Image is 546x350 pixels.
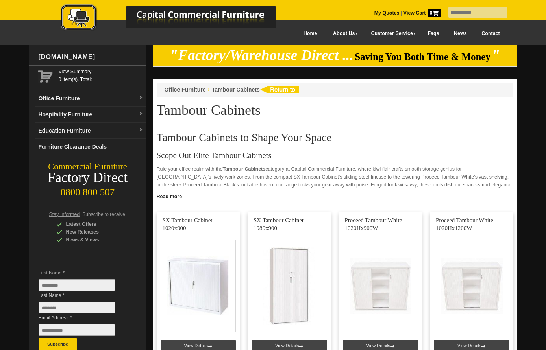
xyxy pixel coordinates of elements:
div: [DOMAIN_NAME] [35,45,146,69]
h2: Tambour Cabinets to Shape Your Space [157,132,513,144]
a: About Us [324,25,362,42]
span: Stay Informed [49,212,80,217]
a: Tambour Cabinets [212,87,260,93]
a: Hospitality Furnituredropdown [35,107,146,123]
input: Last Name * [39,302,115,313]
div: Latest Offers [56,220,131,228]
strong: View Cart [403,10,441,16]
img: dropdown [139,128,143,133]
a: View Summary [59,68,143,76]
a: News [446,25,474,42]
span: Subscribe to receive: [82,212,126,217]
span: 0 item(s), Total: [59,68,143,82]
a: Click to read more [153,191,517,201]
div: New Releases [56,228,131,236]
em: "Factory/Warehouse Direct ... [170,47,354,63]
a: My Quotes [374,10,400,16]
span: Email Address * [39,314,127,322]
div: Commercial Furniture [29,161,146,172]
span: Last Name * [39,291,127,299]
a: Contact [474,25,507,42]
strong: Tambour Cabinets [222,166,265,172]
div: News & Views [56,236,131,244]
input: First Name * [39,279,115,291]
input: Email Address * [39,324,115,336]
span: 0 [428,9,441,17]
a: Office Furniture [165,87,206,93]
div: Factory Direct [29,172,146,183]
a: Capital Commercial Furniture Logo [39,4,315,35]
a: Customer Service [362,25,420,42]
img: Capital Commercial Furniture Logo [39,4,315,33]
h1: Tambour Cabinets [157,103,513,118]
h3: Scope Out Elite Tambour Cabinets [157,151,513,159]
a: Education Furnituredropdown [35,123,146,139]
a: Faqs [420,25,447,42]
span: Saving You Both Time & Money [355,52,490,62]
p: Rule your office realm with the category at Capital Commercial Furniture, where kiwi flair crafts... [157,165,513,197]
div: 0800 800 507 [29,183,146,198]
img: dropdown [139,112,143,116]
button: Subscribe [39,338,77,350]
li: › [208,86,210,94]
a: Office Furnituredropdown [35,90,146,107]
a: View Cart0 [402,10,440,16]
img: dropdown [139,96,143,100]
img: return to [260,86,299,93]
a: Furniture Clearance Deals [35,139,146,155]
em: " [492,47,500,63]
span: First Name * [39,269,127,277]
